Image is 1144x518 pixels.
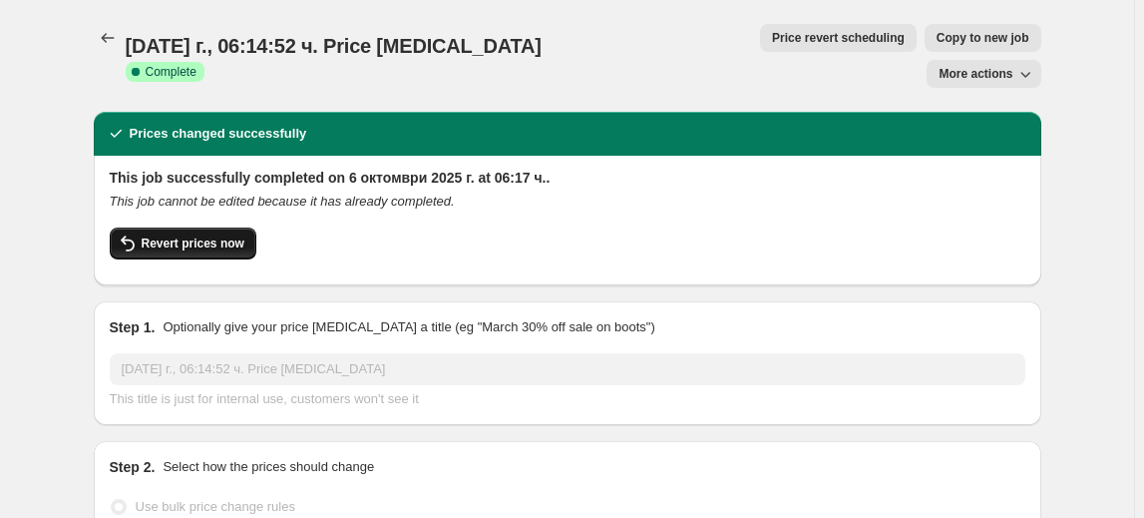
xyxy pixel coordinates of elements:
[163,457,374,477] p: Select how the prices should change
[126,35,542,57] span: [DATE] г., 06:14:52 ч. Price [MEDICAL_DATA]
[146,64,196,80] span: Complete
[110,317,156,337] h2: Step 1.
[939,66,1012,82] span: More actions
[94,24,122,52] button: Price change jobs
[110,353,1025,385] input: 30% off holiday sale
[110,228,256,259] button: Revert prices now
[142,236,244,252] span: Revert prices now
[937,30,1029,46] span: Copy to new job
[760,24,917,52] button: Price revert scheduling
[110,194,455,209] i: This job cannot be edited because it has already completed.
[136,499,295,514] span: Use bulk price change rules
[772,30,905,46] span: Price revert scheduling
[163,317,654,337] p: Optionally give your price [MEDICAL_DATA] a title (eg "March 30% off sale on boots")
[927,60,1040,88] button: More actions
[110,391,419,406] span: This title is just for internal use, customers won't see it
[925,24,1041,52] button: Copy to new job
[130,124,307,144] h2: Prices changed successfully
[110,457,156,477] h2: Step 2.
[110,168,1025,188] h2: This job successfully completed on 6 октомври 2025 г. at 06:17 ч..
